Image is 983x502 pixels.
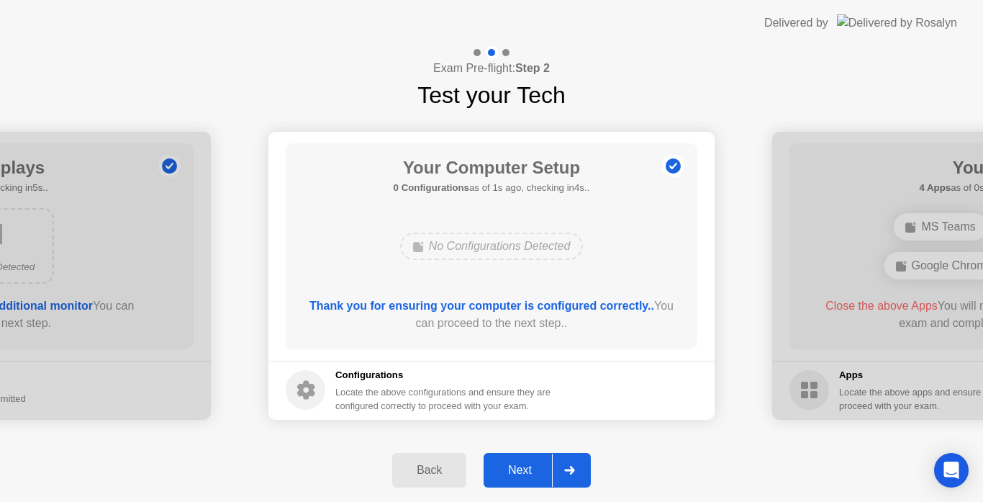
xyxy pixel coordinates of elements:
div: Delivered by [764,14,828,32]
b: Step 2 [515,62,550,74]
div: Locate the above configurations and ensure they are configured correctly to proceed with your exam. [335,385,553,413]
img: Delivered by Rosalyn [837,14,957,31]
b: Thank you for ensuring your computer is configured correctly.. [309,300,654,312]
b: 0 Configurations [394,182,469,193]
div: Next [488,464,552,477]
button: Back [392,453,466,488]
h1: Test your Tech [417,78,566,112]
h5: Configurations [335,368,553,382]
h4: Exam Pre-flight: [433,60,550,77]
h1: Your Computer Setup [394,155,590,181]
div: Open Intercom Messenger [934,453,969,488]
div: You can proceed to the next step.. [307,297,677,332]
h5: as of 1s ago, checking in4s.. [394,181,590,195]
div: Back [397,464,462,477]
div: No Configurations Detected [400,233,584,260]
button: Next [484,453,591,488]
